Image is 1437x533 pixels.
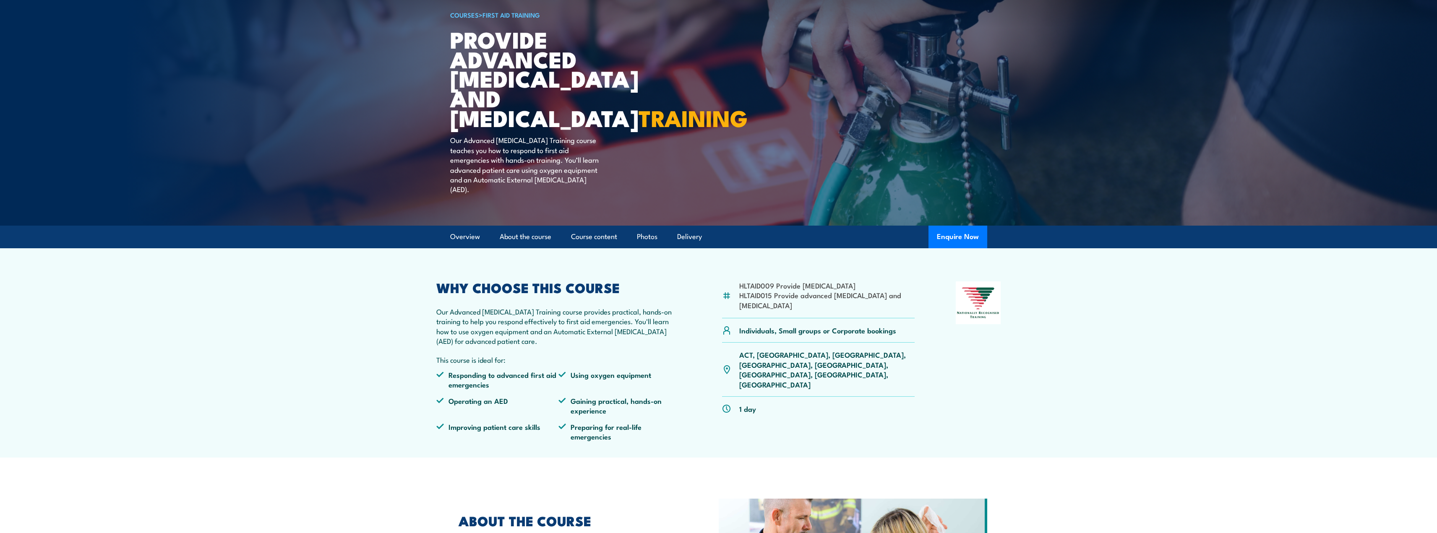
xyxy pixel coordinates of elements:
[739,404,756,413] p: 1 day
[928,226,987,248] button: Enquire Now
[956,281,1001,324] img: Nationally Recognised Training logo.
[436,422,559,442] li: Improving patient care skills
[436,281,681,293] h2: WHY CHOOSE THIS COURSE
[450,135,603,194] p: Our Advanced [MEDICAL_DATA] Training course teaches you how to respond to first aid emergencies w...
[558,370,681,390] li: Using oxygen equipment
[739,290,915,310] li: HLTAID015 Provide advanced [MEDICAL_DATA] and [MEDICAL_DATA]
[739,350,915,389] p: ACT, [GEOGRAPHIC_DATA], [GEOGRAPHIC_DATA], [GEOGRAPHIC_DATA], [GEOGRAPHIC_DATA], [GEOGRAPHIC_DATA...
[558,422,681,442] li: Preparing for real-life emergencies
[436,370,559,390] li: Responding to advanced first aid emergencies
[639,100,748,135] strong: TRAINING
[739,281,915,290] li: HLTAID009 Provide [MEDICAL_DATA]
[450,10,657,20] h6: >
[436,355,681,364] p: This course is ideal for:
[677,226,702,248] a: Delivery
[482,10,540,19] a: First Aid Training
[739,325,896,335] p: Individuals, Small groups or Corporate bookings
[558,396,681,416] li: Gaining practical, hands-on experience
[637,226,657,248] a: Photos
[436,307,681,346] p: Our Advanced [MEDICAL_DATA] Training course provides practical, hands-on training to help you res...
[459,515,680,526] h2: ABOUT THE COURSE
[450,10,479,19] a: COURSES
[500,226,551,248] a: About the course
[450,29,657,127] h1: Provide Advanced [MEDICAL_DATA] and [MEDICAL_DATA]
[436,396,559,416] li: Operating an AED
[571,226,617,248] a: Course content
[450,226,480,248] a: Overview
